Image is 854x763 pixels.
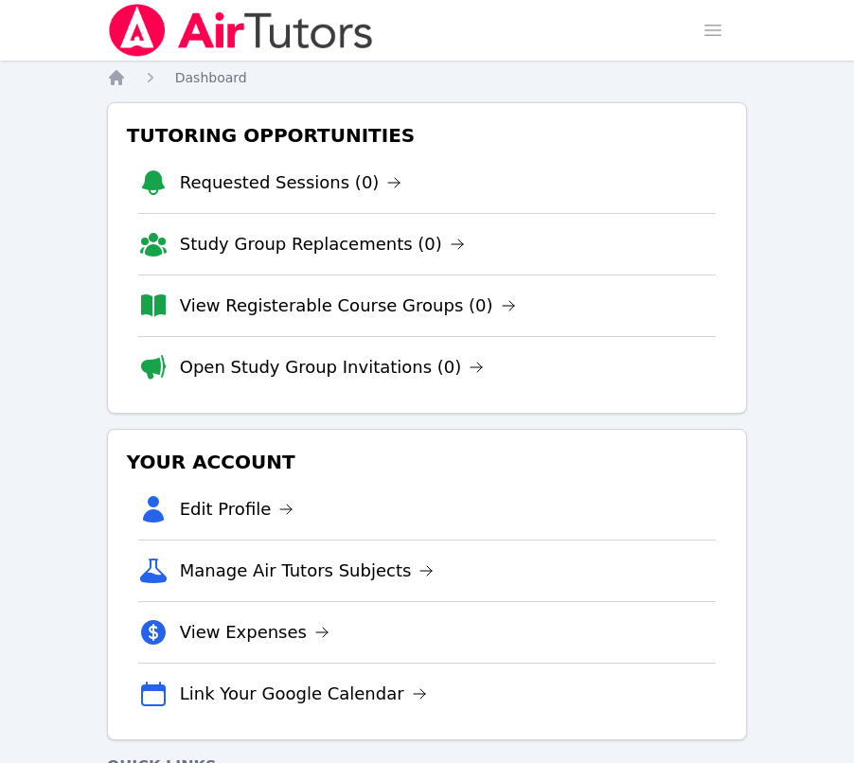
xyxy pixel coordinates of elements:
[107,68,748,87] nav: Breadcrumb
[175,68,247,87] a: Dashboard
[180,231,465,257] a: Study Group Replacements (0)
[180,558,435,584] a: Manage Air Tutors Subjects
[123,118,732,152] h3: Tutoring Opportunities
[180,354,485,381] a: Open Study Group Invitations (0)
[175,70,247,85] span: Dashboard
[180,293,516,319] a: View Registerable Course Groups (0)
[107,4,375,57] img: Air Tutors
[180,169,402,196] a: Requested Sessions (0)
[180,496,294,523] a: Edit Profile
[180,681,427,707] a: Link Your Google Calendar
[123,445,732,479] h3: Your Account
[180,619,329,646] a: View Expenses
